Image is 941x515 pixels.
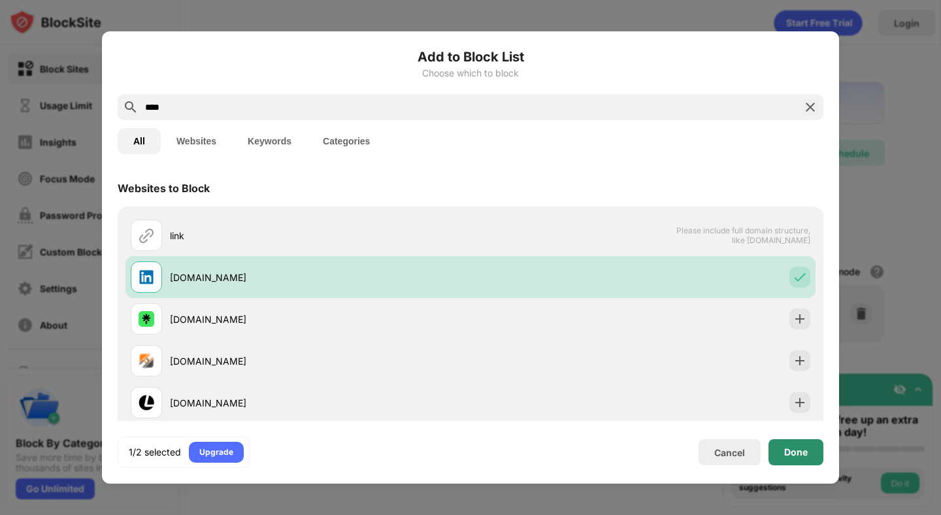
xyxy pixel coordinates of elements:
[784,447,808,457] div: Done
[714,447,745,458] div: Cancel
[802,99,818,115] img: search-close
[139,395,154,410] img: favicons
[123,99,139,115] img: search.svg
[118,47,823,67] h6: Add to Block List
[118,128,161,154] button: All
[139,353,154,369] img: favicons
[170,396,470,410] div: [DOMAIN_NAME]
[139,227,154,243] img: url.svg
[170,354,470,368] div: [DOMAIN_NAME]
[118,68,823,78] div: Choose which to block
[170,271,470,284] div: [DOMAIN_NAME]
[307,128,386,154] button: Categories
[129,446,181,459] div: 1/2 selected
[139,311,154,327] img: favicons
[170,229,470,242] div: link
[118,182,210,195] div: Websites to Block
[199,446,233,459] div: Upgrade
[232,128,307,154] button: Keywords
[170,312,470,326] div: [DOMAIN_NAME]
[676,225,810,245] span: Please include full domain structure, like [DOMAIN_NAME]
[139,269,154,285] img: favicons
[161,128,232,154] button: Websites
